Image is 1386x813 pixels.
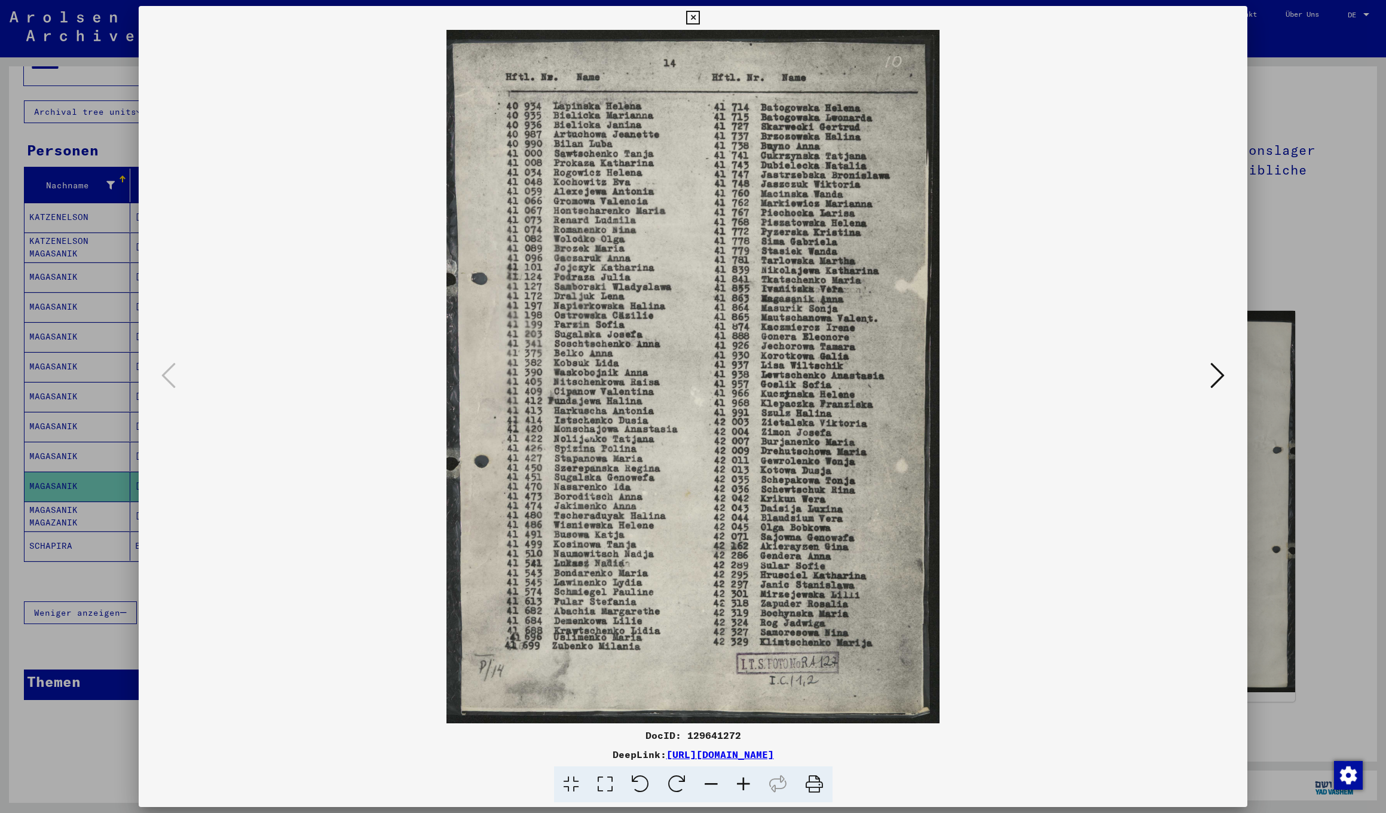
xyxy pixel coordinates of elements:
img: Zustimmung ändern [1334,761,1363,790]
a: [URL][DOMAIN_NAME] [666,748,774,760]
div: Zustimmung ändern [1333,760,1362,789]
img: 001.jpg [179,30,1207,723]
div: DeepLink: [139,747,1247,762]
div: DocID: 129641272 [139,728,1247,742]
